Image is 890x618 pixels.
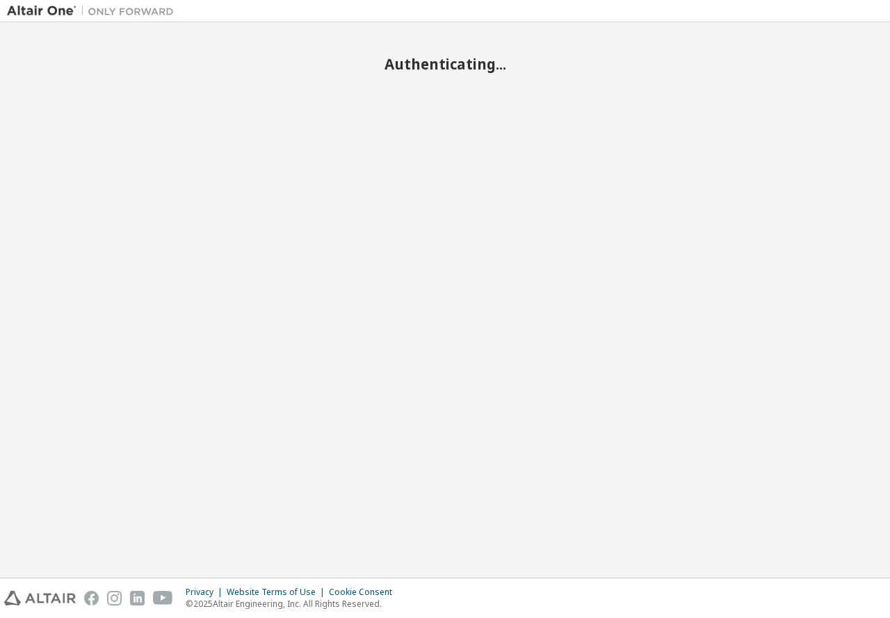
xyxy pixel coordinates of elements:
img: youtube.svg [153,591,173,605]
div: Cookie Consent [329,587,400,598]
img: facebook.svg [84,591,99,605]
img: altair_logo.svg [4,591,76,605]
img: Altair One [7,4,181,18]
p: © 2025 Altair Engineering, Inc. All Rights Reserved. [186,598,400,610]
img: linkedin.svg [130,591,145,605]
div: Website Terms of Use [227,587,329,598]
div: Privacy [186,587,227,598]
img: instagram.svg [107,591,122,605]
h2: Authenticating... [7,55,883,73]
